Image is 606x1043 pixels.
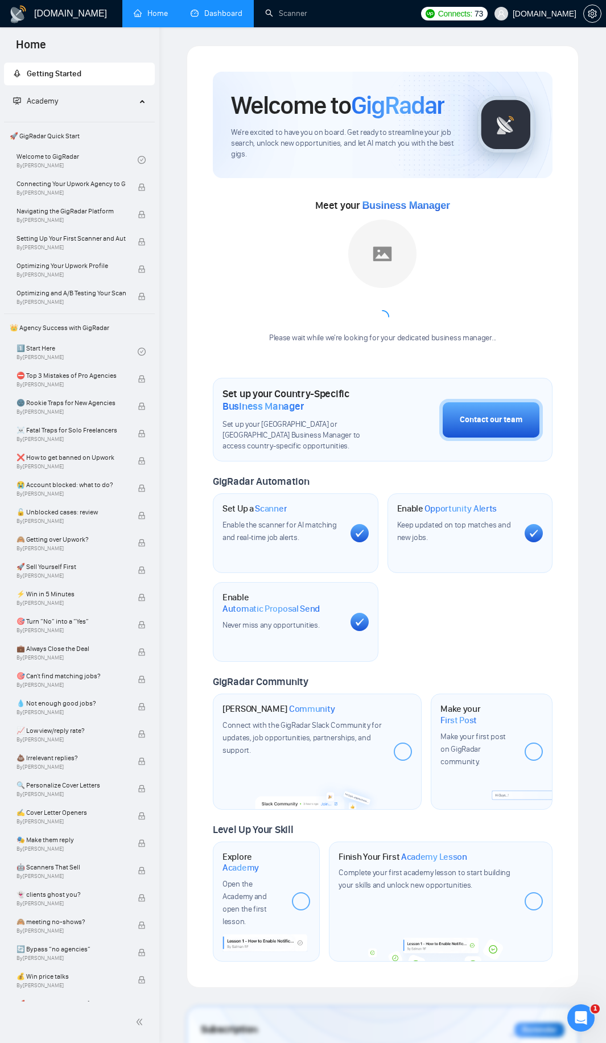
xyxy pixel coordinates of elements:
[440,732,506,766] span: Make your first post on GigRadar community.
[231,127,459,160] span: We're excited to have you on board. Get ready to streamline your job search, unlock new opportuni...
[17,452,126,463] span: ❌ How to get banned on Upwork
[514,1023,564,1037] div: Reminder
[17,424,126,436] span: ☠️ Fatal Traps for Solo Freelancers
[17,506,126,518] span: 🔓 Unblocked cases: review
[222,503,287,514] h1: Set Up a
[231,90,444,121] h1: Welcome to
[583,5,601,23] button: setting
[17,846,126,852] span: By [PERSON_NAME]
[17,682,126,689] span: By [PERSON_NAME]
[17,971,126,982] span: 💰 Win price talks
[222,603,320,615] span: Automatic Proposal Send
[213,475,309,488] span: GigRadar Automation
[17,627,126,634] span: By [PERSON_NAME]
[17,572,126,579] span: By [PERSON_NAME]
[17,561,126,572] span: 🚀 Sell Yourself First
[17,271,126,278] span: By [PERSON_NAME]
[7,36,55,60] span: Home
[17,397,126,409] span: 🌚 Rookie Traps for New Agencies
[138,921,146,929] span: lock
[201,1020,257,1040] span: Subscription
[265,9,307,18] a: searchScanner
[348,220,417,288] img: placeholder.png
[138,375,146,383] span: lock
[17,752,126,764] span: 💩 Irrelevant replies?
[138,785,146,793] span: lock
[401,851,467,863] span: Academy Lesson
[591,1004,600,1013] span: 1
[17,178,126,189] span: Connecting Your Upwork Agency to GigRadar
[222,879,267,926] span: Open the Academy and open the first lesson.
[222,520,337,542] span: Enable the scanner for AI matching and real-time job alerts.
[138,156,146,164] span: check-circle
[17,381,126,388] span: By [PERSON_NAME]
[138,839,146,847] span: lock
[440,715,477,726] span: First Post
[222,592,341,614] h1: Enable
[138,648,146,656] span: lock
[17,588,126,600] span: ⚡ Win in 5 Minutes
[424,503,497,514] span: Opportunity Alerts
[222,387,382,413] h1: Set up your Country-Specific
[138,539,146,547] span: lock
[497,10,505,18] span: user
[134,9,168,18] a: homeHome
[138,484,146,492] span: lock
[583,9,601,18] a: setting
[138,593,146,601] span: lock
[426,9,435,18] img: upwork-logo.png
[17,217,126,224] span: By [PERSON_NAME]
[213,675,308,688] span: GigRadar Community
[339,868,510,890] span: Complete your first academy lesson to start building your skills and unlock new opportunities.
[17,534,126,545] span: 🙈 Getting over Upwork?
[438,7,472,20] span: Connects:
[439,399,543,441] button: Contact our team
[17,244,126,251] span: By [PERSON_NAME]
[138,730,146,738] span: lock
[17,698,126,709] span: 💧 Not enough good jobs?
[17,545,126,552] span: By [PERSON_NAME]
[17,643,126,654] span: 💼 Always Close the Deal
[17,339,138,364] a: 1️⃣ Start HereBy[PERSON_NAME]
[135,1016,147,1028] span: double-left
[17,260,126,271] span: Optimizing Your Upwork Profile
[17,780,126,791] span: 🔍 Personalize Cover Letters
[138,430,146,438] span: lock
[17,889,126,900] span: 👻 clients ghost you?
[138,812,146,820] span: lock
[138,211,146,219] span: lock
[27,96,58,106] span: Academy
[477,96,534,153] img: gigradar-logo.png
[5,125,154,147] span: 🚀 GigRadar Quick Start
[191,9,242,18] a: dashboardDashboard
[17,147,138,172] a: Welcome to GigRadarBy[PERSON_NAME]
[17,287,126,299] span: Optimizing and A/B Testing Your Scanner for Better Results
[222,419,382,452] span: Set up your [GEOGRAPHIC_DATA] or [GEOGRAPHIC_DATA] Business Manager to access country-specific op...
[351,90,444,121] span: GigRadar
[138,512,146,520] span: lock
[17,709,126,716] span: By [PERSON_NAME]
[138,292,146,300] span: lock
[17,943,126,955] span: 🔄 Bypass “no agencies”
[289,703,335,715] span: Community
[17,955,126,962] span: By [PERSON_NAME]
[567,1004,595,1032] iframe: Intercom live chat
[17,818,126,825] span: By [PERSON_NAME]
[17,873,126,880] span: By [PERSON_NAME]
[13,96,58,106] span: Academy
[138,457,146,465] span: lock
[138,976,146,984] span: lock
[255,503,287,514] span: Scanner
[17,409,126,415] span: By [PERSON_NAME]
[138,621,146,629] span: lock
[17,807,126,818] span: ✍️ Cover Letter Openers
[9,5,27,23] img: logo
[17,436,126,443] span: By [PERSON_NAME]
[17,764,126,770] span: By [PERSON_NAME]
[584,9,601,18] span: setting
[315,199,450,212] span: Meet your
[339,851,467,863] h1: Finish Your First
[17,654,126,661] span: By [PERSON_NAME]
[17,189,126,196] span: By [PERSON_NAME]
[17,600,126,607] span: By [PERSON_NAME]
